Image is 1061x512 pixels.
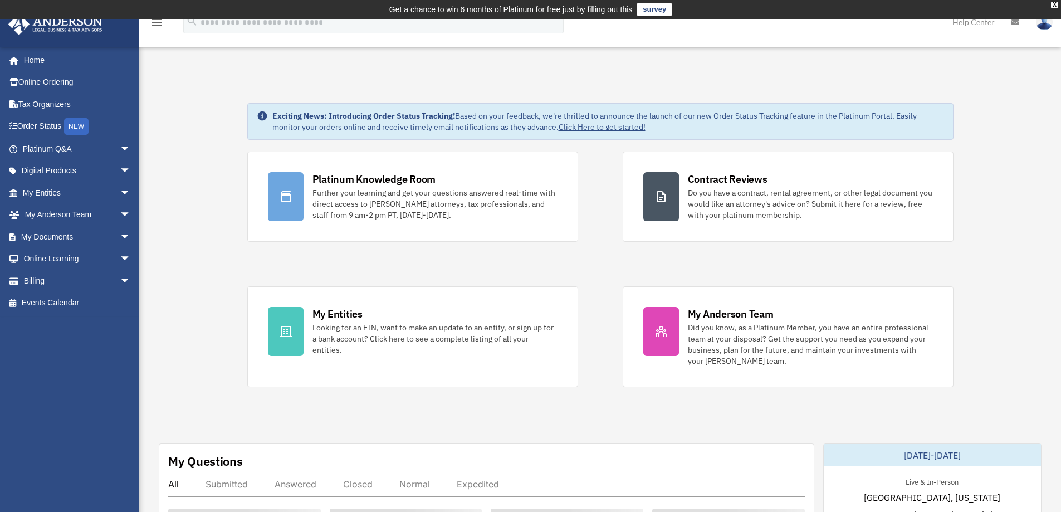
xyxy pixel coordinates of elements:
[272,111,455,121] strong: Exciting News: Introducing Order Status Tracking!
[312,322,558,355] div: Looking for an EIN, want to make an update to an entity, or sign up for a bank account? Click her...
[343,479,373,490] div: Closed
[688,187,933,221] div: Do you have a contract, rental agreement, or other legal document you would like an attorney's ad...
[8,71,148,94] a: Online Ordering
[559,122,646,132] a: Click Here to get started!
[8,49,142,71] a: Home
[688,172,767,186] div: Contract Reviews
[623,152,954,242] a: Contract Reviews Do you have a contract, rental agreement, or other legal document you would like...
[389,3,633,16] div: Get a chance to win 6 months of Platinum for free just by filling out this
[120,182,142,204] span: arrow_drop_down
[8,292,148,314] a: Events Calendar
[8,226,148,248] a: My Documentsarrow_drop_down
[637,3,672,16] a: survey
[206,479,248,490] div: Submitted
[8,204,148,226] a: My Anderson Teamarrow_drop_down
[688,307,774,321] div: My Anderson Team
[120,270,142,292] span: arrow_drop_down
[1036,14,1053,30] img: User Pic
[312,187,558,221] div: Further your learning and get your questions answered real-time with direct access to [PERSON_NAM...
[688,322,933,367] div: Did you know, as a Platinum Member, you have an entire professional team at your disposal? Get th...
[399,479,430,490] div: Normal
[1051,2,1058,8] div: close
[272,110,944,133] div: Based on your feedback, we're thrilled to announce the launch of our new Order Status Tracking fe...
[247,286,578,387] a: My Entities Looking for an EIN, want to make an update to an entity, or sign up for a bank accoun...
[120,204,142,227] span: arrow_drop_down
[5,13,106,35] img: Anderson Advisors Platinum Portal
[247,152,578,242] a: Platinum Knowledge Room Further your learning and get your questions answered real-time with dire...
[120,160,142,183] span: arrow_drop_down
[150,16,164,29] i: menu
[864,491,1000,504] span: [GEOGRAPHIC_DATA], [US_STATE]
[8,248,148,270] a: Online Learningarrow_drop_down
[186,15,198,27] i: search
[120,138,142,160] span: arrow_drop_down
[8,182,148,204] a: My Entitiesarrow_drop_down
[168,479,179,490] div: All
[623,286,954,387] a: My Anderson Team Did you know, as a Platinum Member, you have an entire professional team at your...
[897,475,967,487] div: Live & In-Person
[8,270,148,292] a: Billingarrow_drop_down
[8,138,148,160] a: Platinum Q&Aarrow_drop_down
[64,118,89,135] div: NEW
[312,172,436,186] div: Platinum Knowledge Room
[8,93,148,115] a: Tax Organizers
[168,453,243,470] div: My Questions
[150,19,164,29] a: menu
[8,160,148,182] a: Digital Productsarrow_drop_down
[275,479,316,490] div: Answered
[120,226,142,248] span: arrow_drop_down
[312,307,363,321] div: My Entities
[824,444,1041,466] div: [DATE]-[DATE]
[457,479,499,490] div: Expedited
[8,115,148,138] a: Order StatusNEW
[120,248,142,271] span: arrow_drop_down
